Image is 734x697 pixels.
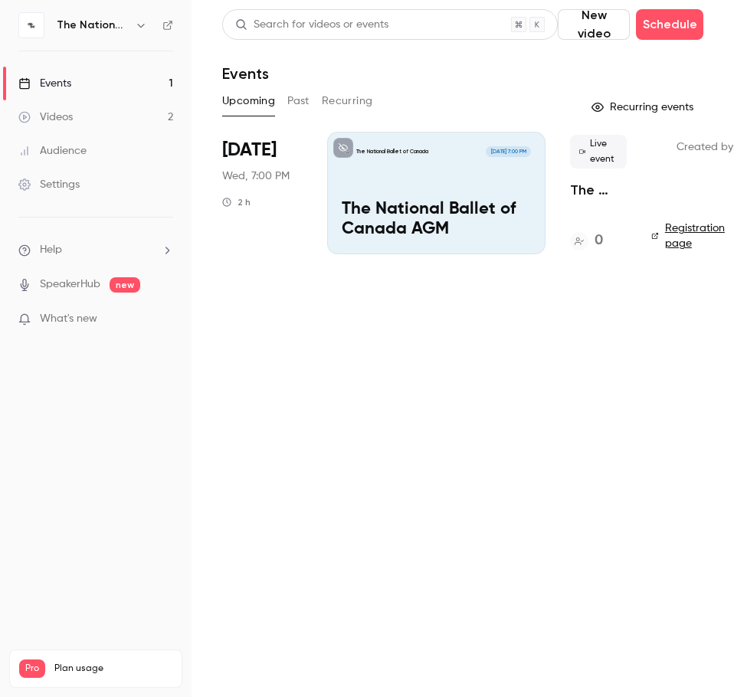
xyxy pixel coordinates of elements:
div: Search for videos or events [235,17,388,33]
button: New video [558,9,630,40]
span: [DATE] [222,138,277,162]
li: help-dropdown-opener [18,242,173,258]
button: Upcoming [222,89,275,113]
a: The National Ballet of Canada AGMThe National Ballet of Canada[DATE] 7:00 PMThe National Ballet o... [327,132,546,254]
button: Schedule [636,9,703,40]
div: Settings [18,177,80,192]
a: 0 [570,231,603,251]
span: Created by [677,138,733,156]
h1: Events [222,64,269,83]
a: SpeakerHub [40,277,100,293]
span: Plan usage [54,663,172,675]
button: Past [287,89,310,113]
h4: 0 [595,231,603,251]
p: The National Ballet of Canada [356,148,428,155]
img: The National Ballet of Canada [19,13,44,38]
span: new [110,277,140,293]
div: Oct 22 Wed, 7:00 PM (America/Toronto) [222,132,303,254]
span: Pro [19,659,45,678]
span: Wed, 7:00 PM [222,169,290,184]
div: 2 h [222,196,251,208]
span: What's new [40,311,97,327]
div: Audience [18,143,87,159]
span: Live event [570,135,627,169]
div: Videos [18,110,73,125]
span: [DATE] 7:00 PM [486,146,530,157]
div: Events [18,76,71,91]
button: Recurring events [585,95,703,119]
span: Help [40,242,62,258]
p: The National Ballet of Canada AGM [342,200,531,240]
button: Recurring [322,89,373,113]
h6: The National Ballet of Canada [57,18,129,33]
a: The National Ballet of Canada AGM [570,181,627,199]
a: Registration page [651,221,728,251]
